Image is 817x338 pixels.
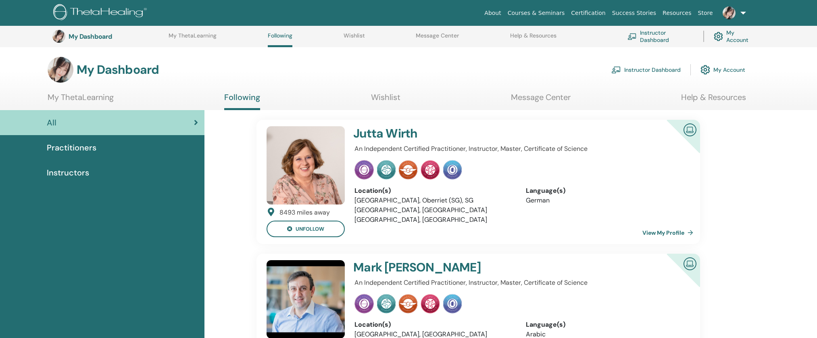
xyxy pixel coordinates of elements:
h3: My Dashboard [69,33,149,40]
a: Wishlist [344,32,365,45]
img: default.jpg [723,6,736,19]
img: chalkboard-teacher.svg [611,66,621,73]
img: Certified Online Instructor [680,120,700,138]
a: My ThetaLearning [169,32,217,45]
button: unfollow [267,221,345,237]
a: Wishlist [371,92,400,108]
a: Instructor Dashboard [611,61,681,79]
li: [GEOGRAPHIC_DATA], [GEOGRAPHIC_DATA] [354,215,514,225]
div: Language(s) [526,320,685,330]
div: Language(s) [526,186,685,196]
img: logo.png [53,4,150,22]
a: Help & Resources [681,92,746,108]
img: Certified Online Instructor [680,254,700,272]
img: default.jpg [52,30,65,43]
div: Certified Online Instructor [654,120,700,166]
a: About [481,6,504,21]
li: [GEOGRAPHIC_DATA], Oberriet (SG), SG [354,196,514,205]
p: An Independent Certified Practitioner, Instructor, Master, Certificate of Science [354,278,685,288]
div: Location(s) [354,320,514,330]
span: Instructors [47,167,89,179]
a: My ThetaLearning [48,92,114,108]
a: Success Stories [609,6,659,21]
a: Message Center [511,92,571,108]
img: cog.svg [700,63,710,77]
div: 8493 miles away [279,208,330,217]
span: All [47,117,56,129]
p: An Independent Certified Practitioner, Instructor, Master, Certificate of Science [354,144,685,154]
li: German [526,196,685,205]
span: Practitioners [47,142,96,154]
a: View My Profile [642,225,696,241]
a: Message Center [416,32,459,45]
img: default.jpg [48,57,73,83]
a: Instructor Dashboard [627,27,694,45]
img: chalkboard-teacher.svg [627,33,637,40]
a: Courses & Seminars [504,6,568,21]
a: Store [695,6,716,21]
a: Following [268,32,292,47]
li: [GEOGRAPHIC_DATA], [GEOGRAPHIC_DATA] [354,205,514,215]
img: default.jpg [267,126,345,204]
a: Certification [568,6,609,21]
a: My Account [714,27,757,45]
h4: Mark [PERSON_NAME] [353,260,629,275]
a: Help & Resources [510,32,556,45]
h3: My Dashboard [77,63,159,77]
a: Following [224,92,260,110]
h4: Jutta Wirth [353,126,629,141]
a: Resources [659,6,695,21]
a: My Account [700,61,745,79]
div: Location(s) [354,186,514,196]
div: Certified Online Instructor [654,254,700,300]
img: cog.svg [714,30,723,43]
